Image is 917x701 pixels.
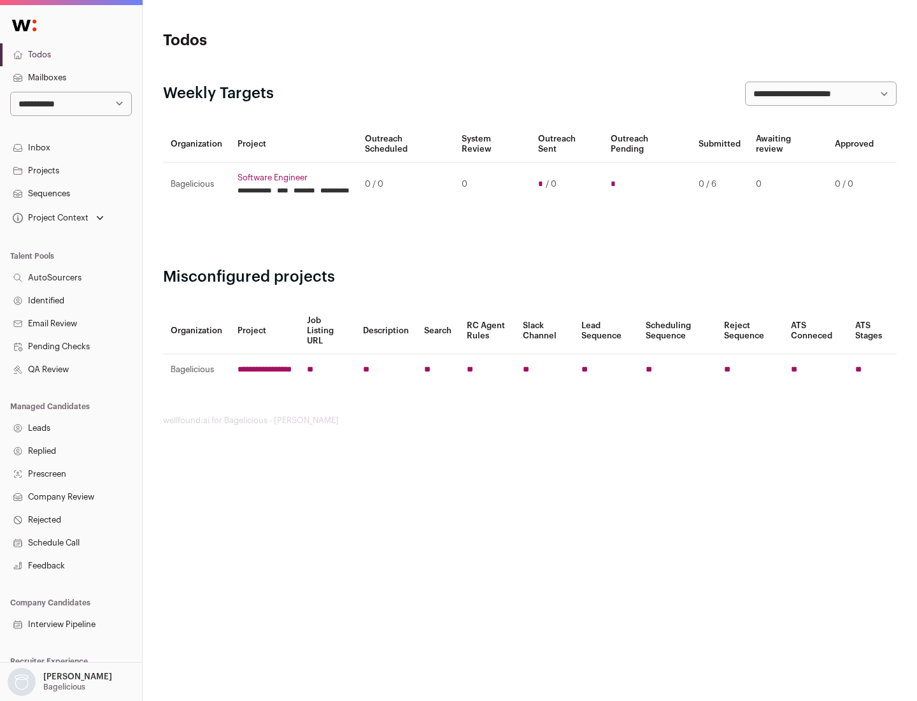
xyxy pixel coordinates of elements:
[827,163,881,206] td: 0 / 0
[691,163,748,206] td: 0 / 6
[691,126,748,163] th: Submitted
[230,308,299,354] th: Project
[454,163,530,206] td: 0
[163,163,230,206] td: Bagelicious
[163,267,897,287] h2: Misconfigured projects
[515,308,574,354] th: Slack Channel
[43,682,85,692] p: Bagelicious
[43,672,112,682] p: [PERSON_NAME]
[299,308,355,354] th: Job Listing URL
[163,31,408,51] h1: Todos
[163,416,897,426] footer: wellfound:ai for Bagelicious - [PERSON_NAME]
[783,308,847,354] th: ATS Conneced
[748,163,827,206] td: 0
[163,83,274,104] h2: Weekly Targets
[357,126,454,163] th: Outreach Scheduled
[574,308,638,354] th: Lead Sequence
[603,126,690,163] th: Outreach Pending
[357,163,454,206] td: 0 / 0
[827,126,881,163] th: Approved
[716,308,784,354] th: Reject Sequence
[163,308,230,354] th: Organization
[416,308,459,354] th: Search
[8,668,36,696] img: nopic.png
[238,173,350,183] a: Software Engineer
[10,213,89,223] div: Project Context
[5,13,43,38] img: Wellfound
[5,668,115,696] button: Open dropdown
[546,179,557,189] span: / 0
[10,209,106,227] button: Open dropdown
[454,126,530,163] th: System Review
[163,354,230,386] td: Bagelicious
[638,308,716,354] th: Scheduling Sequence
[748,126,827,163] th: Awaiting review
[230,126,357,163] th: Project
[355,308,416,354] th: Description
[459,308,515,354] th: RC Agent Rules
[530,126,604,163] th: Outreach Sent
[163,126,230,163] th: Organization
[848,308,897,354] th: ATS Stages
